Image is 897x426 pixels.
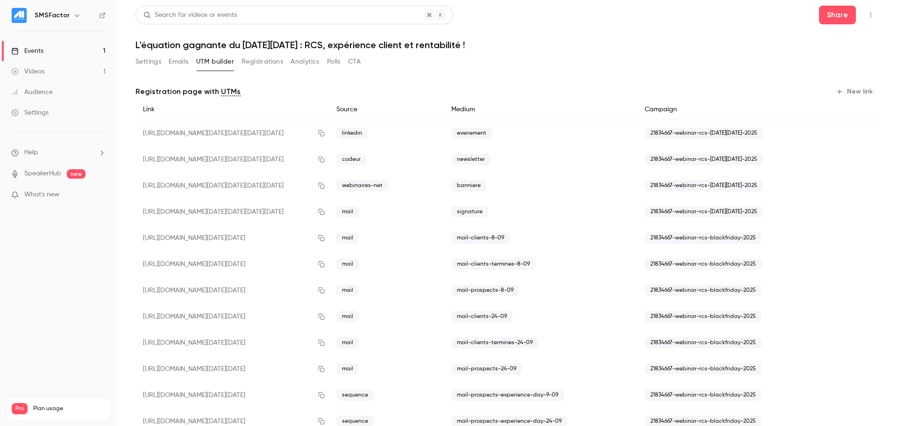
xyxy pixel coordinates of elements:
span: What's new [24,190,59,200]
div: [URL][DOMAIN_NAME][DATE][DATE][DATE][DATE] [135,146,329,173]
div: [URL][DOMAIN_NAME][DATE][DATE][DATE][DATE] [135,173,329,199]
div: Medium [444,99,637,120]
button: Emails [169,54,188,69]
div: [URL][DOMAIN_NAME][DATE][DATE] [135,225,329,251]
li: help-dropdown-opener [11,148,106,158]
span: Help [24,148,38,158]
span: 21834667-webinar-rcs-blackfriday-2025 [645,390,762,401]
button: Settings [135,54,161,69]
div: Campaign [637,99,834,120]
span: 21834667-webinar-rcs-blackfriday-2025 [645,232,762,244]
h6: SMSFactor [35,11,70,20]
span: mail-clients-termines-8-09 [451,259,535,270]
div: [URL][DOMAIN_NAME][DATE][DATE] [135,330,329,356]
div: Videos [11,67,44,76]
span: evenement [451,128,492,139]
div: Search for videos or events [143,10,237,20]
div: Audience [11,87,53,97]
a: SpeakerHub [24,169,61,179]
a: UTMs [221,86,241,97]
span: mail [336,232,359,244]
span: mail [336,363,359,375]
span: mail-clients-8-09 [451,232,510,244]
span: 21834667-webinar-rcs-blackfriday-2025 [645,285,762,296]
div: Link [135,99,329,120]
span: 21834667-webinar-rcs-blackfriday-2025 [645,259,762,270]
span: linkedin [336,128,368,139]
button: Share [819,6,856,24]
button: Analytics [291,54,320,69]
span: mail-clients-24-09 [451,311,513,322]
span: 21834667-webinar-rcs-blackfriday-2025 [645,311,762,322]
h1: L'équation gagnante du [DATE][DATE] : RCS, expérience client et rentabilité ! [135,39,878,51]
span: new [67,169,85,179]
span: Plan usage [33,405,105,412]
span: mail [336,285,359,296]
div: [URL][DOMAIN_NAME][DATE][DATE] [135,303,329,330]
div: [URL][DOMAIN_NAME][DATE][DATE][DATE][DATE] [135,120,329,147]
button: New link [832,84,878,99]
div: Events [11,46,43,56]
span: codeur [336,154,366,165]
span: webinaires-net [336,180,388,191]
iframe: Noticeable Trigger [94,191,106,199]
span: 21834667-webinar-rcs-[DATE][DATE]-2025 [645,206,763,217]
span: 21834667-webinar-rcs-[DATE][DATE]-2025 [645,154,763,165]
span: 21834667-webinar-rcs-[DATE][DATE]-2025 [645,128,763,139]
span: mail [336,337,359,348]
img: SMSFactor [12,8,27,23]
span: signature [451,206,488,217]
span: mail-clients-termines-24-09 [451,337,538,348]
button: CTA [348,54,361,69]
button: UTM builder [196,54,234,69]
div: [URL][DOMAIN_NAME][DATE][DATE][DATE][DATE] [135,199,329,225]
span: banniere [451,180,486,191]
span: 21834667-webinar-rcs-blackfriday-2025 [645,363,762,375]
span: Pro [12,403,28,414]
div: Settings [11,108,49,117]
span: mail-prospects-experience-day-9-09 [451,390,564,401]
div: Source [329,99,444,120]
span: mail-prospects-24-09 [451,363,522,375]
div: [URL][DOMAIN_NAME][DATE][DATE] [135,277,329,303]
span: 21834667-webinar-rcs-blackfriday-2025 [645,337,762,348]
div: [URL][DOMAIN_NAME][DATE][DATE] [135,382,329,408]
span: 21834667-webinar-rcs-[DATE][DATE]-2025 [645,180,763,191]
div: [URL][DOMAIN_NAME][DATE][DATE] [135,356,329,382]
div: [URL][DOMAIN_NAME][DATE][DATE] [135,251,329,277]
p: Registration page with [135,86,241,97]
span: newsletter [451,154,491,165]
span: mail [336,206,359,217]
span: mail [336,311,359,322]
span: mail [336,259,359,270]
button: Registrations [242,54,283,69]
button: Polls [327,54,341,69]
span: mail-prospects-8-09 [451,285,519,296]
span: sequence [336,390,374,401]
